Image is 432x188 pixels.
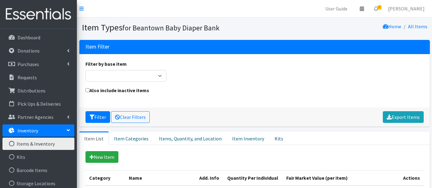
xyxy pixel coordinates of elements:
[383,23,401,29] a: Home
[408,23,427,29] a: All Items
[369,2,383,15] a: 6
[85,88,89,92] input: Also include inactive items
[18,48,40,54] p: Donations
[18,74,37,80] p: Requests
[2,138,74,150] a: Items & Inventory
[85,44,109,50] h3: Item Filter
[18,88,46,94] p: Distributions
[111,111,150,123] a: Clear Filters
[2,58,74,70] a: Purchases
[383,111,424,123] a: Export Items
[85,170,125,186] th: Category
[85,151,118,163] a: New Item
[223,170,282,186] th: Quantity Per Individual
[2,84,74,97] a: Distributions
[82,22,252,33] h1: Item Types
[282,170,351,186] th: Fair Market Value (per item)
[18,61,39,67] p: Purchases
[18,114,54,120] p: Partner Agencies
[18,34,40,41] p: Dashboard
[2,71,74,84] a: Requests
[85,111,110,123] button: Filter
[79,131,109,145] a: Item List
[18,127,38,134] p: Inventory
[320,2,352,15] a: User Guide
[378,5,382,10] span: 6
[2,111,74,123] a: Partner Agencies
[2,4,74,25] img: HumanEssentials
[269,131,288,145] a: Kits
[125,170,196,186] th: Name
[2,164,74,176] a: Barcode Items
[2,98,74,110] a: Pick Ups & Deliveries
[154,131,227,145] a: Items, Quantity, and Location
[2,124,74,137] a: Inventory
[2,31,74,44] a: Dashboard
[109,131,154,145] a: Item Categories
[227,131,269,145] a: Item Inventory
[18,101,61,107] p: Pick Ups & Deliveries
[85,87,149,94] label: Also include inactive items
[2,45,74,57] a: Donations
[383,2,430,15] a: [PERSON_NAME]
[122,23,220,32] small: for Beantown Baby Diaper Bank
[2,151,74,163] a: Kits
[85,60,127,68] label: Filter by base item
[351,170,423,186] th: Actions
[196,170,223,186] th: Add. Info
